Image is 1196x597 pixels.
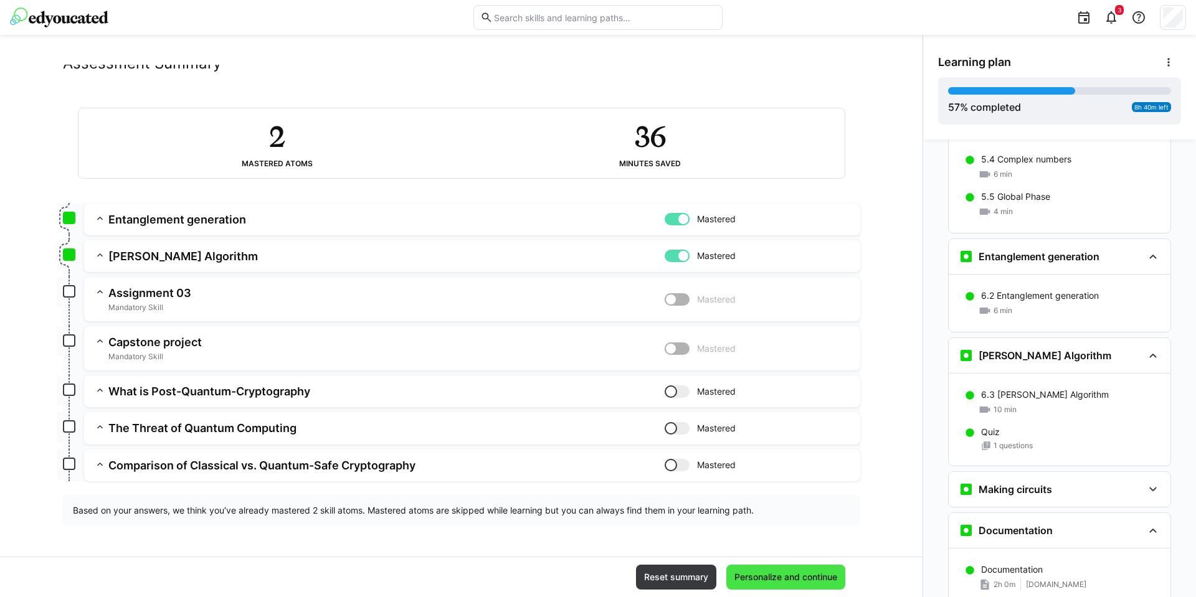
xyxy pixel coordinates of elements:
[108,212,665,227] h3: Entanglement generation
[981,426,1000,438] p: Quiz
[1118,6,1121,14] span: 3
[697,422,736,435] span: Mastered
[994,580,1015,590] span: 2h 0m
[697,342,736,355] span: Mastered
[981,289,1099,302] p: 6.2 Entanglement generation
[994,441,1033,451] span: 1 questions
[981,153,1071,166] p: 5.4 Complex numbers
[979,524,1053,537] h3: Documentation
[269,118,285,154] h2: 2
[948,100,1021,115] div: % completed
[242,159,313,168] div: Mastered atoms
[979,483,1052,496] h3: Making circuits
[948,101,960,113] span: 57
[1026,580,1086,590] span: [DOMAIN_NAME]
[108,303,665,313] span: Mandatory Skill
[994,207,1013,217] span: 4 min
[108,384,665,398] h3: What is Post-Quantum-Cryptography
[979,349,1111,362] h3: [PERSON_NAME] Algorithm
[697,293,736,306] span: Mastered
[619,159,681,168] div: Minutes saved
[1134,103,1169,111] span: 8h 40m left
[981,190,1050,203] p: 5.5 Global Phase
[697,250,736,262] span: Mastered
[979,250,1099,263] h3: Entanglement generation
[108,458,665,472] h3: Comparison of Classical vs. Quantum-Safe Cryptography
[493,12,716,23] input: Search skills and learning paths…
[108,352,665,362] span: Mandatory Skill
[733,571,839,583] span: Personalize and continue
[636,565,716,590] button: Reset summary
[938,55,1011,69] span: Learning plan
[994,405,1017,415] span: 10 min
[981,388,1109,401] p: 6.3 [PERSON_NAME] Algorithm
[994,169,1012,179] span: 6 min
[642,571,710,583] span: Reset summary
[697,459,736,471] span: Mastered
[108,249,665,263] h3: [PERSON_NAME] Algorithm
[63,494,860,527] div: Based on your answers, we think you’ve already mastered 2 skill atoms. Mastered atoms are skipped...
[697,213,736,225] span: Mastered
[994,306,1012,316] span: 6 min
[981,563,1043,576] p: Documentation
[108,286,665,300] h3: Assignment 03
[108,421,665,435] h3: The Threat of Quantum Computing
[108,335,665,349] h3: Capstone project
[726,565,845,590] button: Personalize and continue
[635,118,666,154] h2: 36
[697,385,736,398] span: Mastered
